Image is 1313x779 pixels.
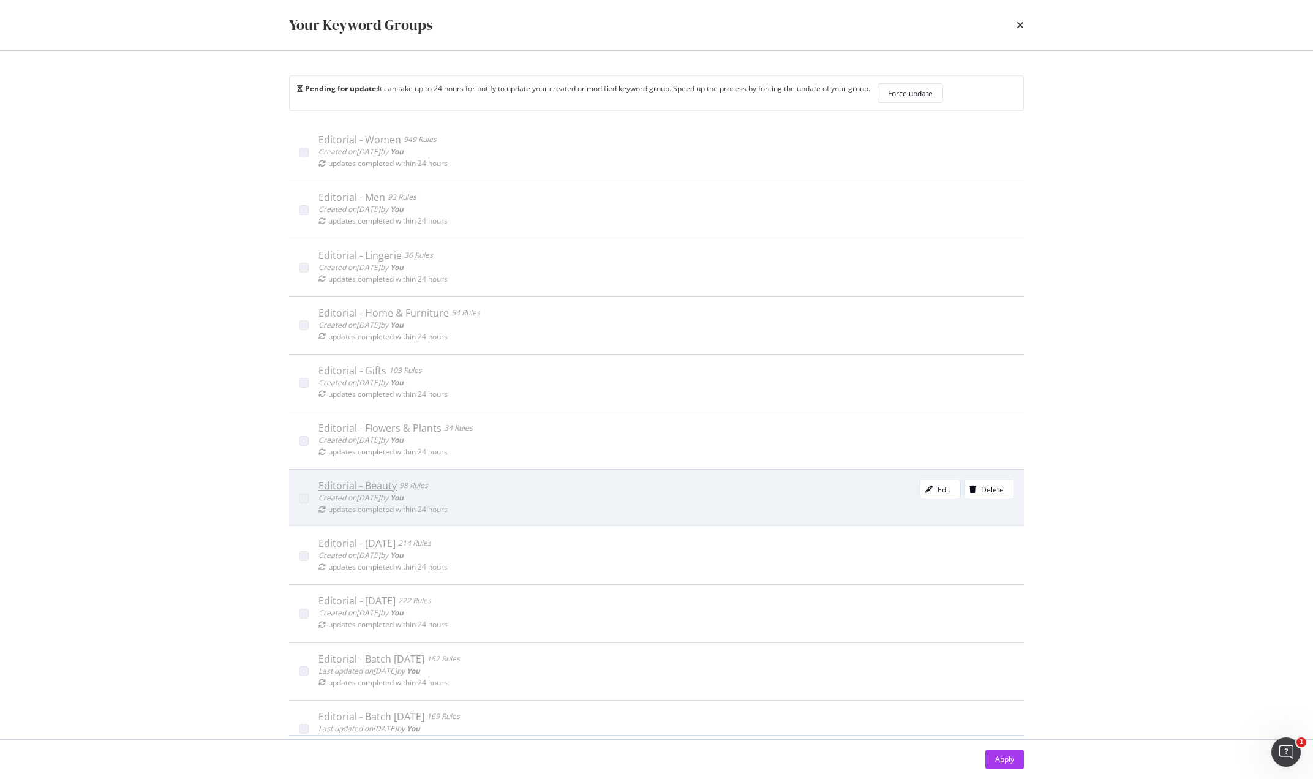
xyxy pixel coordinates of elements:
[981,484,1004,495] div: Delete
[444,422,473,434] div: 34 Rules
[318,608,404,618] span: Created on [DATE] by
[328,274,448,284] div: updates completed within 24 hours
[289,15,432,36] div: Your Keyword Groups
[318,134,401,146] div: Editorial - Women
[318,666,420,676] span: Last updated on [DATE] by
[318,262,404,273] span: Created on [DATE] by
[318,146,404,157] span: Created on [DATE] by
[318,653,424,665] div: Editorial - Batch [DATE]
[398,537,431,549] div: 214 Rules
[451,307,480,319] div: 54 Rules
[318,422,442,434] div: Editorial - Flowers & Plants
[328,331,448,342] div: updates completed within 24 hours
[407,666,420,676] b: You
[318,204,404,214] span: Created on [DATE] by
[427,710,460,723] div: 169 Rules
[1296,737,1306,747] span: 1
[399,480,428,492] div: 98 Rules
[318,307,449,319] div: Editorial - Home & Furniture
[318,595,396,607] div: Editorial - [DATE]
[427,653,460,665] div: 152 Rules
[318,480,397,492] div: Editorial - Beauty
[985,750,1024,769] button: Apply
[318,377,404,388] span: Created on [DATE] by
[328,677,448,688] div: updates completed within 24 hours
[398,595,431,607] div: 222 Rules
[328,216,448,226] div: updates completed within 24 hours
[1017,15,1024,36] div: times
[404,249,433,262] div: 36 Rules
[920,480,961,499] button: Edit
[328,389,448,399] div: updates completed within 24 hours
[328,562,448,572] div: updates completed within 24 hours
[318,435,404,445] span: Created on [DATE] by
[407,723,420,734] b: You
[938,484,950,495] div: Edit
[328,619,448,630] div: updates completed within 24 hours
[318,364,386,377] div: Editorial - Gifts
[305,83,378,94] b: Pending for update:
[390,262,404,273] b: You
[388,191,416,203] div: 93 Rules
[318,723,420,734] span: Last updated on [DATE] by
[297,83,870,103] div: It can take up to 24 hours for botify to update your created or modified keyword group. Speed up ...
[964,480,1014,499] button: Delete
[390,550,404,560] b: You
[328,735,448,745] div: updates completed within 24 hours
[289,736,424,765] button: Create a new Keyword Group
[328,504,448,514] div: updates completed within 24 hours
[888,88,933,99] div: Force update
[390,377,404,388] b: You
[318,320,404,330] span: Created on [DATE] by
[318,550,404,560] span: Created on [DATE] by
[318,710,424,723] div: Editorial - Batch [DATE]
[390,320,404,330] b: You
[318,492,404,503] span: Created on [DATE] by
[390,146,404,157] b: You
[389,364,422,377] div: 103 Rules
[390,608,404,618] b: You
[878,83,943,103] button: Force update
[995,754,1014,764] div: Apply
[318,191,385,203] div: Editorial - Men
[318,537,396,549] div: Editorial - [DATE]
[390,492,404,503] b: You
[390,204,404,214] b: You
[1271,737,1301,767] iframe: Intercom live chat
[328,446,448,457] div: updates completed within 24 hours
[390,435,404,445] b: You
[404,134,437,146] div: 949 Rules
[328,158,448,168] div: updates completed within 24 hours
[318,249,402,262] div: Editorial - Lingerie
